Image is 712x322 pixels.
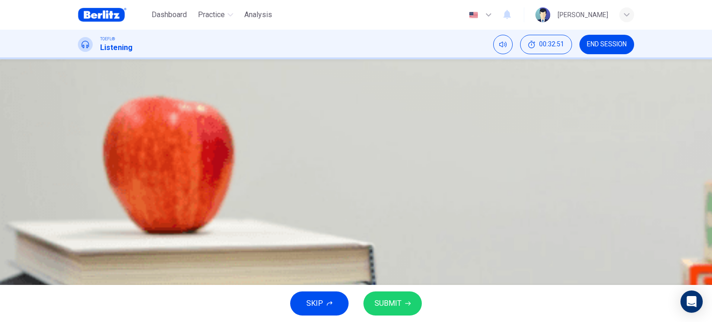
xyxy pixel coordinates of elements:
button: END SESSION [579,35,634,54]
span: Dashboard [152,9,187,20]
button: Practice [194,6,237,23]
span: SKIP [306,297,323,310]
span: Analysis [244,9,272,20]
img: Berlitz Brasil logo [78,6,127,24]
span: 00:32:51 [539,41,564,48]
h1: Listening [100,42,133,53]
button: Dashboard [148,6,191,23]
img: Profile picture [535,7,550,22]
span: Practice [198,9,225,20]
div: Open Intercom Messenger [680,290,703,313]
span: SUBMIT [375,297,401,310]
button: SUBMIT [363,291,422,316]
button: Analysis [241,6,276,23]
button: SKIP [290,291,349,316]
div: [PERSON_NAME] [558,9,608,20]
div: Mute [493,35,513,54]
span: END SESSION [587,41,627,48]
a: Berlitz Brasil logo [78,6,148,24]
div: Hide [520,35,572,54]
img: en [468,12,479,19]
button: 00:32:51 [520,35,572,54]
span: TOEFL® [100,36,115,42]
